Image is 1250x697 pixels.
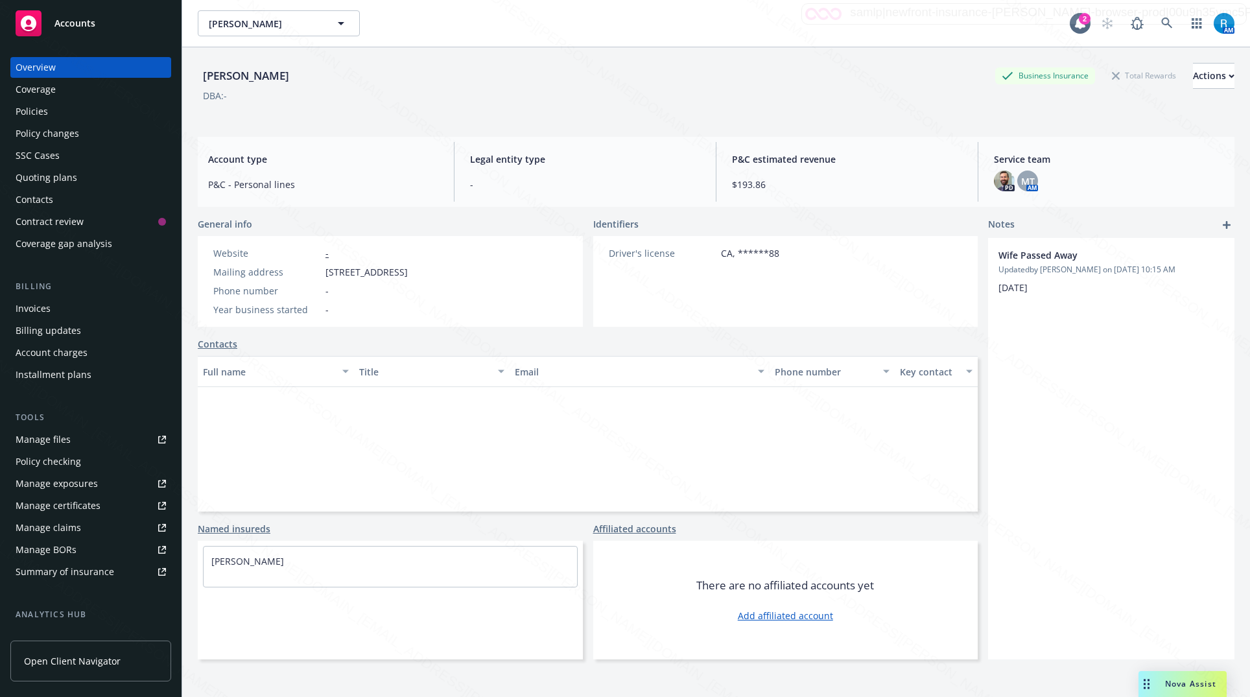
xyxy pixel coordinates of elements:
[16,167,77,188] div: Quoting plans
[354,356,510,387] button: Title
[10,364,171,385] a: Installment plans
[10,608,171,621] div: Analytics hub
[988,217,1015,233] span: Notes
[16,320,81,341] div: Billing updates
[10,473,171,494] a: Manage exposures
[16,211,84,232] div: Contract review
[10,280,171,293] div: Billing
[10,57,171,78] a: Overview
[359,365,491,379] div: Title
[470,152,700,166] span: Legal entity type
[16,101,48,122] div: Policies
[16,539,77,560] div: Manage BORs
[895,356,978,387] button: Key contact
[198,522,270,536] a: Named insureds
[16,123,79,144] div: Policy changes
[10,342,171,363] a: Account charges
[10,211,171,232] a: Contract review
[16,451,81,472] div: Policy checking
[16,473,98,494] div: Manage exposures
[738,609,833,622] a: Add affiliated account
[995,67,1095,84] div: Business Insurance
[1193,63,1234,89] button: Actions
[325,247,329,259] a: -
[16,342,88,363] div: Account charges
[1021,174,1035,188] span: MT
[593,522,676,536] a: Affiliated accounts
[10,517,171,538] a: Manage claims
[325,284,329,298] span: -
[209,17,321,30] span: [PERSON_NAME]
[10,451,171,472] a: Policy checking
[998,264,1224,276] span: Updated by [PERSON_NAME] on [DATE] 10:15 AM
[10,167,171,188] a: Quoting plans
[16,364,91,385] div: Installment plans
[775,365,875,379] div: Phone number
[10,539,171,560] a: Manage BORs
[325,303,329,316] span: -
[198,356,354,387] button: Full name
[213,284,320,298] div: Phone number
[732,152,962,166] span: P&C estimated revenue
[10,79,171,100] a: Coverage
[16,495,100,516] div: Manage certificates
[470,178,700,191] span: -
[16,189,53,210] div: Contacts
[16,145,60,166] div: SSC Cases
[24,654,121,668] span: Open Client Navigator
[10,411,171,424] div: Tools
[988,238,1234,305] div: Wife Passed AwayUpdatedby [PERSON_NAME] on [DATE] 10:15 AM[DATE]
[198,337,237,351] a: Contacts
[16,79,56,100] div: Coverage
[211,555,284,567] a: [PERSON_NAME]
[325,265,408,279] span: [STREET_ADDRESS]
[994,152,1224,166] span: Service team
[10,233,171,254] a: Coverage gap analysis
[593,217,639,231] span: Identifiers
[1079,13,1091,25] div: 2
[10,5,171,41] a: Accounts
[10,145,171,166] a: SSC Cases
[203,89,227,102] div: DBA: -
[1214,13,1234,34] img: photo
[208,178,438,191] span: P&C - Personal lines
[208,152,438,166] span: Account type
[770,356,894,387] button: Phone number
[10,101,171,122] a: Policies
[16,57,56,78] div: Overview
[10,123,171,144] a: Policy changes
[900,365,958,379] div: Key contact
[1219,217,1234,233] a: add
[10,320,171,341] a: Billing updates
[213,303,320,316] div: Year business started
[16,429,71,450] div: Manage files
[213,246,320,260] div: Website
[10,626,171,647] a: Loss summary generator
[1124,10,1150,36] a: Report a Bug
[16,561,114,582] div: Summary of insurance
[515,365,750,379] div: Email
[16,233,112,254] div: Coverage gap analysis
[732,178,962,191] span: $193.86
[54,18,95,29] span: Accounts
[10,298,171,319] a: Invoices
[10,429,171,450] a: Manage files
[16,517,81,538] div: Manage claims
[1138,671,1227,697] button: Nova Assist
[998,281,1028,294] span: [DATE]
[1094,10,1120,36] a: Start snowing
[198,10,360,36] button: [PERSON_NAME]
[998,248,1190,262] span: Wife Passed Away
[1193,64,1234,88] div: Actions
[1184,10,1210,36] a: Switch app
[213,265,320,279] div: Mailing address
[10,189,171,210] a: Contacts
[10,561,171,582] a: Summary of insurance
[1154,10,1180,36] a: Search
[203,365,335,379] div: Full name
[1138,671,1155,697] div: Drag to move
[510,356,770,387] button: Email
[994,171,1015,191] img: photo
[16,626,123,647] div: Loss summary generator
